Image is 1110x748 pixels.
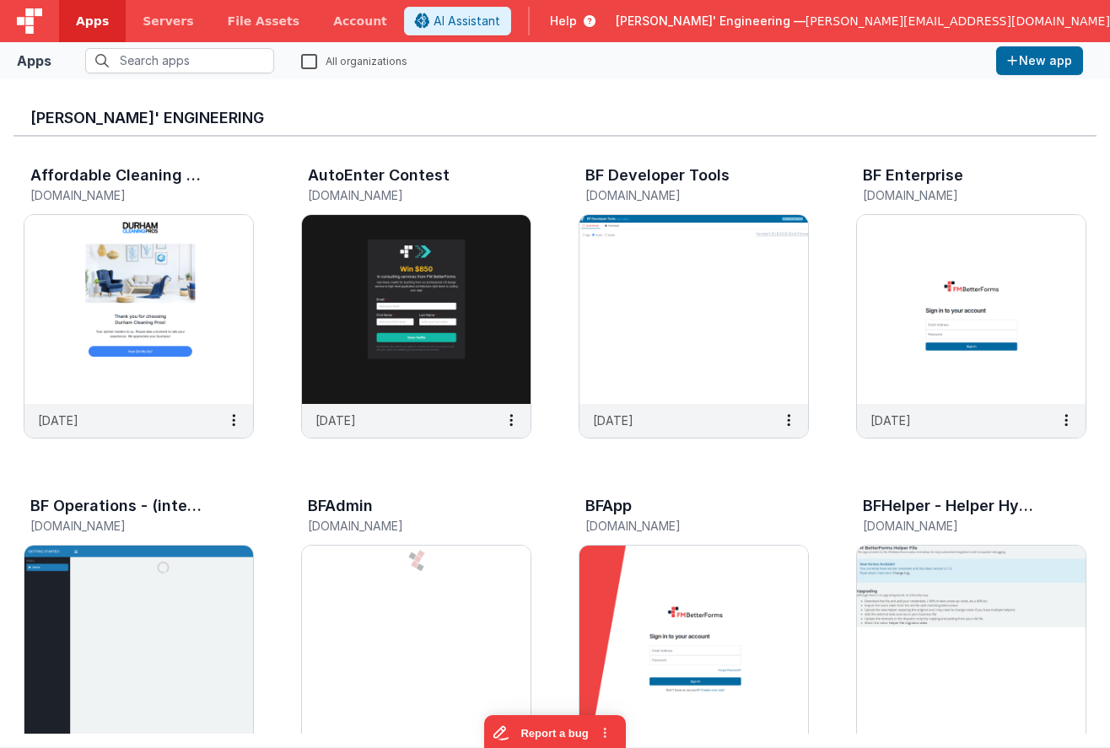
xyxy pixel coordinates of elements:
[30,167,207,184] h3: Affordable Cleaning Services
[593,412,633,429] p: [DATE]
[585,498,632,514] h3: BFApp
[863,189,1044,202] h5: [DOMAIN_NAME]
[434,13,500,30] span: AI Assistant
[30,110,1080,126] h3: [PERSON_NAME]' Engineering
[308,167,450,184] h3: AutoEnter Contest
[863,498,1039,514] h3: BFHelper - Helper Hybrid App
[585,519,767,532] h5: [DOMAIN_NAME]
[863,519,1044,532] h5: [DOMAIN_NAME]
[30,498,207,514] h3: BF Operations - (internal use)
[806,13,1110,30] span: [PERSON_NAME][EMAIL_ADDRESS][DOMAIN_NAME]
[38,412,78,429] p: [DATE]
[996,46,1083,75] button: New app
[863,167,963,184] h3: BF Enterprise
[143,13,193,30] span: Servers
[870,412,911,429] p: [DATE]
[85,48,274,73] input: Search apps
[308,189,489,202] h5: [DOMAIN_NAME]
[404,7,511,35] button: AI Assistant
[228,13,300,30] span: File Assets
[17,51,51,71] div: Apps
[30,519,212,532] h5: [DOMAIN_NAME]
[616,13,806,30] span: [PERSON_NAME]' Engineering —
[585,167,730,184] h3: BF Developer Tools
[585,189,767,202] h5: [DOMAIN_NAME]
[308,498,373,514] h3: BFAdmin
[301,52,407,68] label: All organizations
[308,519,489,532] h5: [DOMAIN_NAME]
[30,189,212,202] h5: [DOMAIN_NAME]
[315,412,356,429] p: [DATE]
[550,13,577,30] span: Help
[76,13,109,30] span: Apps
